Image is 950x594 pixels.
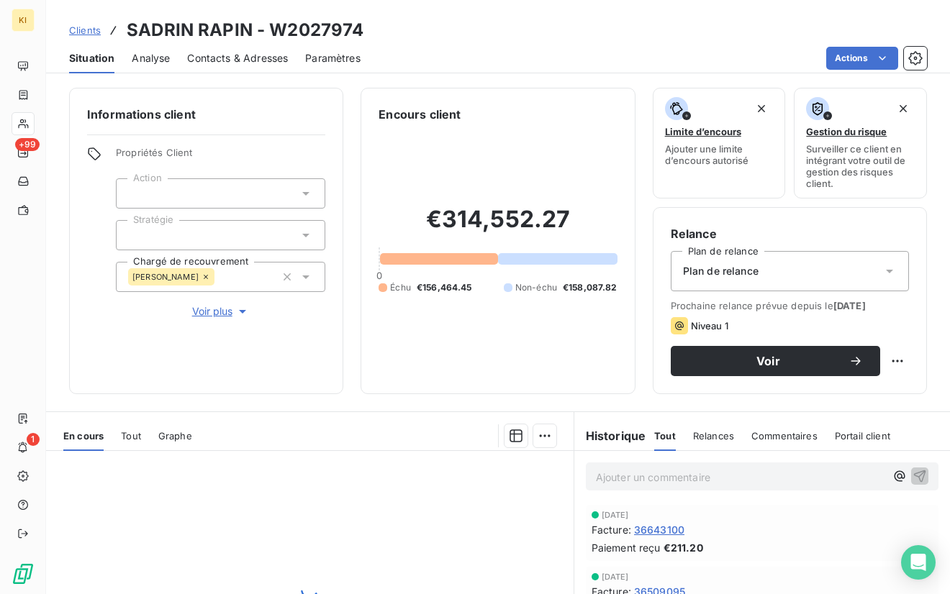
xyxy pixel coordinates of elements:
button: Limite d’encoursAjouter une limite d’encours autorisé [653,88,786,198]
span: [PERSON_NAME] [132,273,199,281]
span: Paiement reçu [592,540,661,555]
span: Portail client [835,430,890,442]
span: Voir plus [192,304,250,319]
button: Gestion du risqueSurveiller ce client en intégrant votre outil de gestion des risques client. [794,88,927,198]
button: Actions [826,47,898,70]
h6: Historique [574,427,646,444]
span: Analyse [132,51,170,65]
span: Situation [69,51,114,65]
span: [DATE] [602,511,629,519]
span: 36643100 [634,522,684,537]
span: [DATE] [602,572,629,581]
span: En cours [63,430,104,442]
span: Surveiller ce client en intégrant votre outil de gestion des risques client. [806,143,915,189]
input: Ajouter une valeur [128,229,140,242]
span: Échu [390,281,411,294]
h3: SADRIN RAPIN - W2027974 [127,17,363,43]
button: Voir [671,346,880,376]
span: €156,464.45 [417,281,472,294]
span: 1 [27,433,40,446]
span: €158,087.82 [563,281,617,294]
img: Logo LeanPay [12,562,35,585]
input: Ajouter une valeur [128,187,140,200]
span: Plan de relance [683,264,759,278]
button: Voir plus [116,303,325,319]
h6: Encours client [379,106,461,123]
span: [DATE] [833,300,866,311]
span: Niveau 1 [691,320,728,332]
span: Facture : [592,522,631,537]
span: Limite d’encours [665,126,741,137]
span: 0 [376,270,382,281]
h2: €314,552.27 [379,205,617,248]
span: Gestion du risque [806,126,887,137]
span: +99 [15,138,40,151]
span: €211.20 [664,540,703,555]
span: Clients [69,24,101,36]
input: Ajouter une valeur [214,270,226,283]
a: Clients [69,23,101,37]
span: Contacts & Adresses [187,51,288,65]
span: Commentaires [751,430,818,442]
span: Propriétés Client [116,147,325,167]
span: Relances [693,430,734,442]
h6: Informations client [87,106,325,123]
span: Tout [654,430,676,442]
span: Voir [688,355,849,367]
span: Non-échu [515,281,557,294]
h6: Relance [671,225,909,242]
div: Open Intercom Messenger [901,545,936,580]
span: Paramètres [305,51,361,65]
span: Prochaine relance prévue depuis le [671,300,909,311]
div: KI [12,9,35,32]
span: Ajouter une limite d’encours autorisé [665,143,774,166]
span: Tout [121,430,141,442]
span: Graphe [158,430,192,442]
